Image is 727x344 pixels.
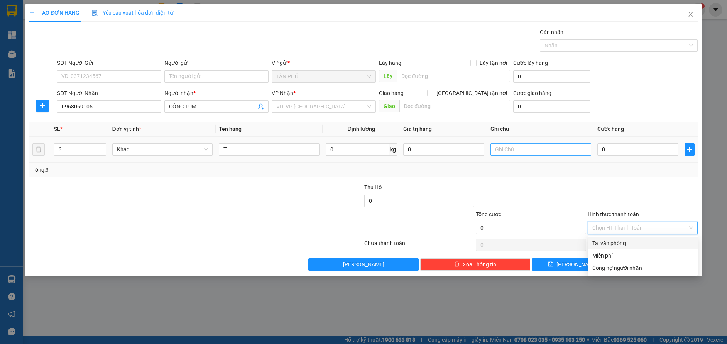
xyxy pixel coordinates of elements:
div: Tổng: 3 [32,166,281,174]
span: Khác [117,144,208,155]
button: delete [32,143,45,156]
input: 0 [403,143,484,156]
div: VP gửi [272,59,376,67]
label: Hình thức thanh toán [588,211,639,217]
div: Tại văn phòng [592,239,693,247]
span: plus [29,10,35,15]
span: [PERSON_NAME] [556,260,598,269]
span: Tên hàng [219,126,242,132]
div: Người gửi [164,59,269,67]
span: Lấy hàng [379,60,401,66]
span: Giao [379,100,399,112]
span: Tổng cước [476,211,501,217]
span: Nhận: [50,7,69,15]
div: CÔNG [50,24,112,33]
span: VP Nhận [272,90,293,96]
span: Lấy tận nơi [477,59,510,67]
button: deleteXóa Thông tin [420,258,530,271]
label: Cước lấy hàng [513,60,548,66]
span: Yêu cầu xuất hóa đơn điện tử [92,10,173,16]
button: Close [680,4,702,25]
span: plus [685,146,694,153]
button: plus [36,100,49,112]
div: Công nợ người nhận [592,264,693,272]
span: Giá trị hàng [403,126,432,132]
label: Cước giao hàng [513,90,551,96]
span: TÂN PHÚ [276,71,371,82]
span: Gửi: [7,7,19,15]
div: TÂN PHÚ [7,7,45,25]
span: Lấy [379,70,397,82]
span: SL [68,49,79,59]
span: Giao hàng [379,90,404,96]
button: [PERSON_NAME] [308,258,418,271]
div: Chưa thanh toán [363,239,475,252]
span: user-add [258,103,264,110]
span: save [548,261,553,268]
span: [GEOGRAPHIC_DATA] tận nơi [433,89,510,97]
img: icon [92,10,98,16]
input: Dọc đường [397,70,510,82]
div: Người nhận [164,89,269,97]
span: kg [389,143,397,156]
span: TẠO ĐƠN HÀNG [29,10,79,16]
div: SĐT Người Nhận [57,89,161,97]
input: Ghi Chú [490,143,591,156]
span: delete [454,261,460,268]
input: Cước giao hàng [513,100,590,113]
button: save[PERSON_NAME] [532,258,614,271]
span: Cước hàng [597,126,624,132]
span: Thu Hộ [364,184,382,190]
span: close [688,11,694,17]
span: [PERSON_NAME] [343,260,384,269]
div: Miễn phí [592,251,693,260]
span: SL [54,126,60,132]
span: Xóa Thông tin [463,260,496,269]
div: Tên hàng: XỐP ( : 1 ) [7,49,112,59]
input: Dọc đường [399,100,510,112]
input: VD: Bàn, Ghế [219,143,320,156]
div: SĐT Người Gửi [57,59,161,67]
div: Cước gửi hàng sẽ được ghi vào công nợ của người nhận [588,262,698,274]
th: Ghi chú [487,122,594,137]
button: plus [685,143,695,156]
label: Gán nhãn [540,29,563,35]
span: plus [37,103,48,109]
span: Đơn vị tính [112,126,141,132]
span: Định lượng [348,126,375,132]
div: [PERSON_NAME] [50,7,112,24]
input: Cước lấy hàng [513,70,590,83]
